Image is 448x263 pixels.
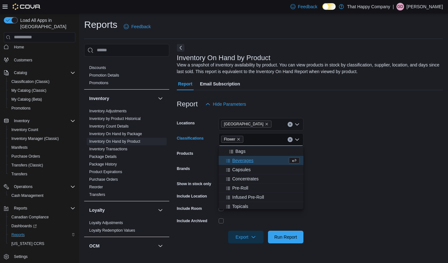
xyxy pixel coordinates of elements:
[9,135,61,142] a: Inventory Manager (Classic)
[177,100,198,108] h3: Report
[9,222,75,230] span: Dashboards
[11,163,43,168] span: Transfers (Classic)
[265,122,269,126] button: Remove 911 Simcoe Street N from selection in this group
[11,43,75,51] span: Home
[89,147,128,151] a: Inventory Transactions
[9,96,75,103] span: My Catalog (Beta)
[288,122,293,127] button: Clear input
[11,172,27,177] span: Transfers
[11,106,31,111] span: Promotions
[157,206,164,214] button: Loyalty
[89,170,122,174] a: Product Expirations
[9,96,45,103] a: My Catalog (Beta)
[9,104,75,112] span: Promotions
[1,116,78,125] button: Inventory
[6,77,78,86] button: Classification (Classic)
[131,23,151,30] span: Feedback
[6,143,78,152] button: Manifests
[84,219,169,237] div: Loyalty
[14,206,27,211] span: Reports
[89,162,117,166] a: Package History
[177,121,195,126] label: Locations
[347,3,390,10] p: That Happy Company
[1,68,78,77] button: Catalog
[157,95,164,102] button: Inventory
[84,18,117,31] h1: Reports
[177,151,193,156] label: Products
[89,207,155,213] button: Loyalty
[9,161,46,169] a: Transfers (Classic)
[11,79,50,84] span: Classification (Classic)
[6,104,78,113] button: Promotions
[9,126,75,134] span: Inventory Count
[14,184,33,189] span: Operations
[11,56,35,64] a: Customers
[219,193,303,202] button: Infused Pre-Roll
[232,194,264,200] span: Infused Pre-Roll
[11,183,75,191] span: Operations
[6,161,78,170] button: Transfers (Classic)
[11,253,75,260] span: Settings
[14,70,27,75] span: Catalog
[89,185,103,190] span: Reorder
[89,95,155,102] button: Inventory
[219,156,303,165] button: Beverages
[232,157,253,164] span: Beverages
[89,177,118,182] span: Purchase Orders
[6,134,78,143] button: Inventory Manager (Classic)
[9,135,75,142] span: Inventory Manager (Classic)
[1,55,78,65] button: Customers
[177,62,440,75] div: View a snapshot of inventory availability by product. You can view products in stock by classific...
[89,139,140,144] a: Inventory On Hand by Product
[89,192,105,197] span: Transfers
[221,136,243,143] span: Flower
[14,254,28,259] span: Settings
[11,241,44,246] span: [US_STATE] CCRS
[6,239,78,248] button: [US_STATE] CCRS
[14,58,32,63] span: Customers
[11,43,27,51] a: Home
[1,182,78,191] button: Operations
[295,137,300,142] button: Close list of options
[89,207,105,213] h3: Loyalty
[89,66,106,70] a: Discounts
[232,203,248,210] span: Topicals
[9,192,46,199] a: Cash Management
[288,137,293,142] button: Clear input
[11,232,25,237] span: Reports
[6,86,78,95] button: My Catalog (Classic)
[11,69,29,77] button: Catalog
[219,184,303,193] button: Pre-Roll
[219,147,303,156] button: Bags
[89,116,141,121] span: Inventory by Product Historical
[11,193,43,198] span: Cash Management
[9,170,75,178] span: Transfers
[6,152,78,161] button: Purchase Orders
[322,3,336,10] input: Dark Mode
[9,144,30,151] a: Manifests
[89,177,118,182] a: Purchase Orders
[89,228,135,233] a: Loyalty Redemption Values
[89,73,119,78] a: Promotion Details
[232,185,248,191] span: Pre-Roll
[157,242,164,250] button: OCM
[9,126,41,134] a: Inventory Count
[89,81,109,85] a: Promotions
[89,154,117,159] a: Package Details
[177,181,211,186] label: Show in stock only
[177,54,271,62] h3: Inventory On Hand by Product
[14,118,29,123] span: Inventory
[89,147,128,152] span: Inventory Transactions
[9,87,49,94] a: My Catalog (Classic)
[13,3,41,10] img: Cova
[9,87,75,94] span: My Catalog (Classic)
[11,97,42,102] span: My Catalog (Beta)
[11,253,30,260] a: Settings
[274,234,297,240] span: Run Report
[235,148,246,154] span: Bags
[9,161,75,169] span: Transfers (Classic)
[89,73,119,78] span: Promotion Details
[268,231,303,243] button: Run Report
